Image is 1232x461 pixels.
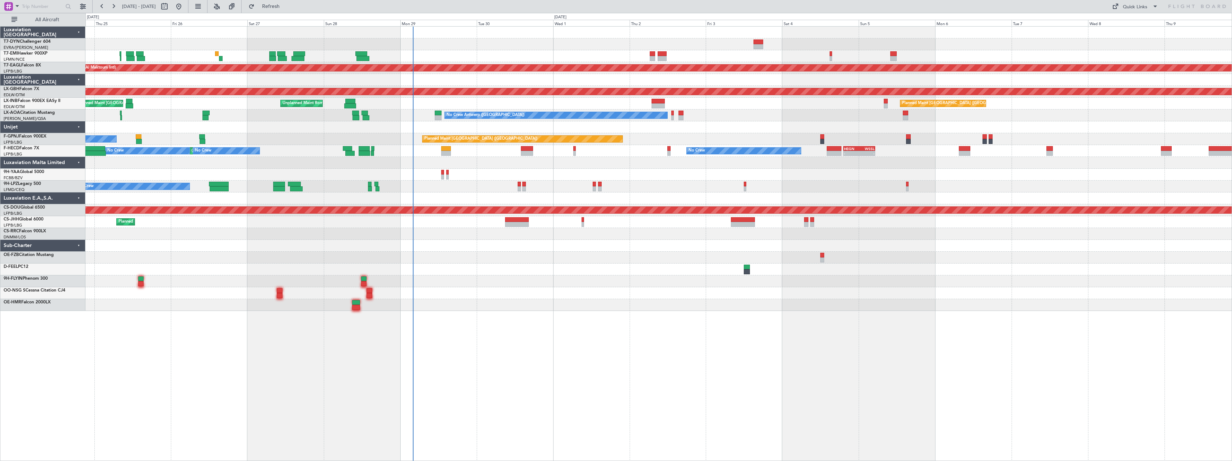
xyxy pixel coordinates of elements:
a: 9H-LPZLegacy 500 [4,182,41,186]
div: Planned Maint [GEOGRAPHIC_DATA] ([GEOGRAPHIC_DATA]) [902,98,1015,109]
span: LX-GBH [4,87,19,91]
a: OE-FZBCitation Mustang [4,253,54,257]
div: Sun 28 [324,20,400,26]
div: Fri 26 [171,20,247,26]
span: 9H-FLYIN [4,276,23,281]
span: T7-DYN [4,39,20,44]
button: Refresh [245,1,288,12]
a: [PERSON_NAME]/QSA [4,116,46,121]
input: Trip Number [22,1,63,12]
span: T7-EAGL [4,63,21,67]
div: Sat 4 [782,20,859,26]
a: LFPB/LBG [4,152,22,157]
span: OE-HMR [4,300,21,304]
div: Planned Maint [GEOGRAPHIC_DATA] ([GEOGRAPHIC_DATA]) [424,134,537,144]
span: CS-JHH [4,217,19,222]
a: T7-EMIHawker 900XP [4,51,47,56]
span: D-FEEL [4,265,18,269]
div: No Crew [107,145,124,156]
a: OO-NSG SCessna Citation CJ4 [4,288,65,293]
div: Sat 27 [247,20,324,26]
div: Tue 30 [477,20,553,26]
div: Wed 8 [1088,20,1165,26]
div: - [844,151,859,155]
a: F-GPNJFalcon 900EX [4,134,46,139]
a: DNMM/LOS [4,234,26,240]
a: EDLW/DTM [4,104,25,110]
span: LX-AOA [4,111,20,115]
div: Planned Maint [GEOGRAPHIC_DATA] ([GEOGRAPHIC_DATA]) [118,216,232,227]
a: LFMD/CEQ [4,187,24,192]
div: Quick Links [1123,4,1147,11]
div: Fri 3 [706,20,782,26]
a: 9H-FLYINPhenom 300 [4,276,48,281]
div: No Crew [195,145,211,156]
span: T7-EMI [4,51,18,56]
a: LFMN/NCE [4,57,25,62]
span: LX-INB [4,99,18,103]
a: CS-DOUGlobal 6500 [4,205,45,210]
span: CS-DOU [4,205,20,210]
div: Sun 5 [859,20,935,26]
span: All Aircraft [19,17,76,22]
a: F-HECDFalcon 7X [4,146,39,150]
div: No Crew [689,145,705,156]
span: Refresh [256,4,286,9]
div: - [859,151,874,155]
a: D-FEELPC12 [4,265,28,269]
button: Quick Links [1109,1,1162,12]
a: CS-RRCFalcon 900LX [4,229,46,233]
div: No Crew Antwerp ([GEOGRAPHIC_DATA]) [447,110,524,121]
div: Thu 2 [630,20,706,26]
span: 9H-LPZ [4,182,18,186]
div: [DATE] [87,14,99,20]
a: LFPB/LBG [4,140,22,145]
a: 9H-YAAGlobal 5000 [4,170,44,174]
a: EVRA/[PERSON_NAME] [4,45,48,50]
a: LX-AOACitation Mustang [4,111,55,115]
div: Tue 7 [1012,20,1088,26]
a: T7-EAGLFalcon 8X [4,63,41,67]
a: CS-JHHGlobal 6000 [4,217,43,222]
span: F-GPNJ [4,134,19,139]
div: [DATE] [554,14,566,20]
a: LFPB/LBG [4,223,22,228]
a: LFPB/LBG [4,69,22,74]
div: WSSL [859,146,874,151]
span: F-HECD [4,146,19,150]
div: Mon 6 [935,20,1012,26]
div: Unplanned Maint Roma (Ciampino) [283,98,347,109]
span: [DATE] - [DATE] [122,3,156,10]
button: All Aircraft [8,14,78,25]
a: OE-HMRFalcon 2000LX [4,300,51,304]
div: Wed 1 [553,20,630,26]
a: LX-GBHFalcon 7X [4,87,39,91]
span: 9H-YAA [4,170,20,174]
div: Mon 29 [400,20,477,26]
span: OO-NSG S [4,288,25,293]
a: LFPB/LBG [4,211,22,216]
span: CS-RRC [4,229,19,233]
span: OE-FZB [4,253,19,257]
a: T7-DYNChallenger 604 [4,39,51,44]
div: Thu 25 [94,20,171,26]
a: LX-INBFalcon 900EX EASy II [4,99,60,103]
a: EDLW/DTM [4,92,25,98]
div: HEGN [844,146,859,151]
a: FCBB/BZV [4,175,23,181]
